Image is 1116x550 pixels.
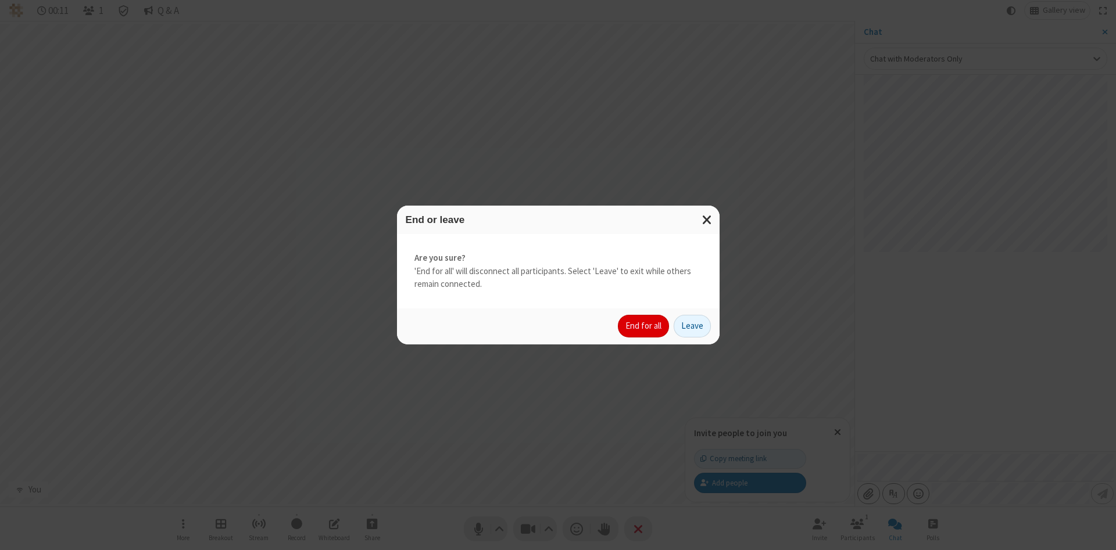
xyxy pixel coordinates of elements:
[414,251,702,265] strong: Are you sure?
[397,234,720,308] div: 'End for all' will disconnect all participants. Select 'Leave' to exit while others remain connec...
[618,315,669,338] button: End for all
[695,206,720,234] button: Close modal
[406,214,711,225] h3: End or leave
[674,315,711,338] button: Leave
